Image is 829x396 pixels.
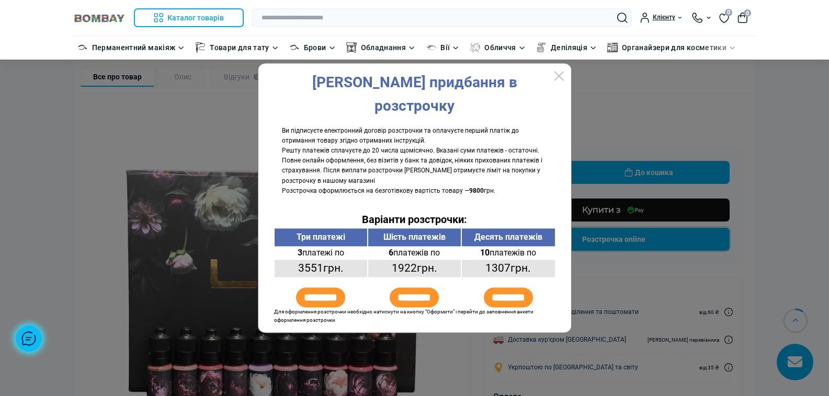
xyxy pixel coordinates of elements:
[298,248,302,258] b: 3
[462,260,554,277] div: 1307
[551,42,587,53] a: Депіляція
[275,228,367,246] h3: Три платежі
[417,262,437,274] span: грн.
[282,186,548,196] p: Розстрочка оформлюється на безготівкову вартість товару — грн.
[470,42,480,53] img: Обличчя
[134,8,244,27] button: Каталог товарів
[719,12,729,24] a: 0
[274,308,555,325] p: Для оформлення розстрочки необхідно натиснути на кнопку "Оформити" і перейти до заповнення анкети...
[469,187,484,194] b: 9800
[368,228,461,246] h3: Шість платежів
[92,42,176,53] a: Перманентний макіяж
[607,42,618,53] img: Органайзери для косметики
[389,248,393,258] b: 6
[275,246,367,260] p: платежі по
[510,262,531,274] span: грн.
[368,260,461,277] div: 1922
[426,42,436,53] img: Вії
[617,13,628,23] button: Search
[622,42,726,53] a: Органайзери для косметики
[744,9,751,17] span: 0
[346,42,357,53] img: Обладнання
[462,228,554,246] h3: Десять платежів
[282,156,548,187] p: Повне онлайн оформлення, без візитів у банк та довідок, ніяких прихованих платежів і страхування....
[462,246,554,260] p: платежів по
[536,42,547,53] img: Депіляція
[440,42,450,53] a: Вії
[480,248,490,258] b: 10
[275,260,367,277] div: 3551
[312,74,517,114] span: [PERSON_NAME] придбання в розстрочку
[289,42,300,53] img: Брови
[323,262,344,274] span: грн.
[361,42,406,53] a: Обладнання
[195,42,206,53] img: Товари для тату
[304,42,326,53] a: Брови
[210,42,269,53] a: Товари для тату
[368,246,461,260] p: платежів по
[274,118,555,204] div: Ви підписуєте електронний договір розстрочки та оплачуєте перший платіж до отримання товару згідн...
[737,13,748,23] button: 0
[546,63,571,88] div: X
[484,42,516,53] a: Обличчя
[77,42,88,53] img: Перманентний макіяж
[725,9,732,16] span: 0
[73,13,126,23] img: BOMBAY
[274,204,555,228] div: Варіанти розстрочки:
